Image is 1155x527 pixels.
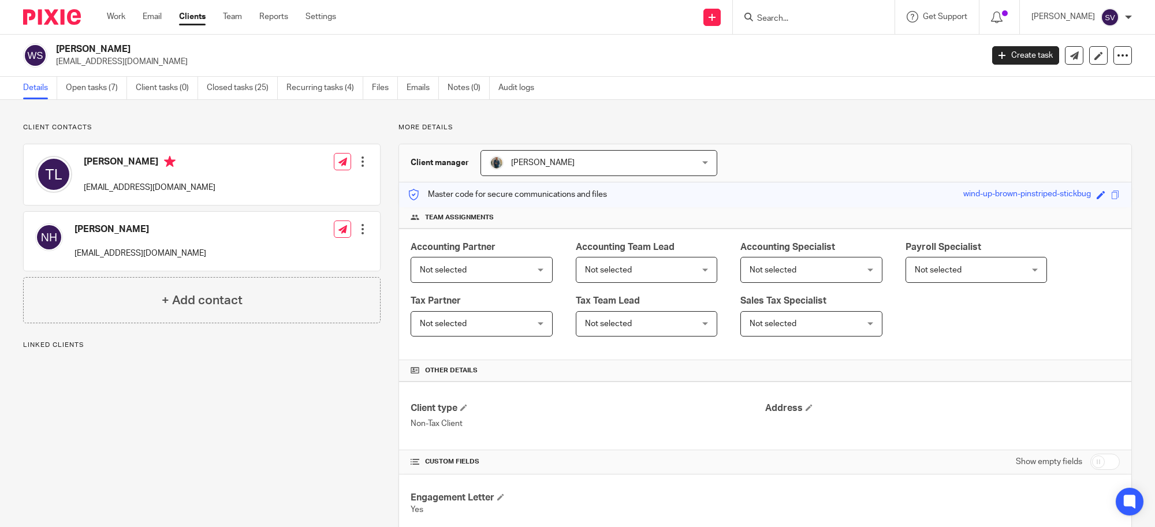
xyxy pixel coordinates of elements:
[1031,11,1095,23] p: [PERSON_NAME]
[23,123,381,132] p: Client contacts
[107,11,125,23] a: Work
[411,157,469,169] h3: Client manager
[136,77,198,99] a: Client tasks (0)
[35,156,72,193] img: svg%3E
[915,266,962,274] span: Not selected
[1016,456,1082,468] label: Show empty fields
[84,156,215,170] h4: [PERSON_NAME]
[585,320,632,328] span: Not selected
[259,11,288,23] a: Reports
[143,11,162,23] a: Email
[23,43,47,68] img: svg%3E
[398,123,1132,132] p: More details
[56,56,975,68] p: [EMAIL_ADDRESS][DOMAIN_NAME]
[1101,8,1119,27] img: svg%3E
[179,11,206,23] a: Clients
[511,159,575,167] span: [PERSON_NAME]
[740,242,835,252] span: Accounting Specialist
[407,77,439,99] a: Emails
[286,77,363,99] a: Recurring tasks (4)
[576,242,675,252] span: Accounting Team Lead
[992,46,1059,65] a: Create task
[750,320,796,328] span: Not selected
[420,320,467,328] span: Not selected
[411,492,765,504] h4: Engagement Letter
[411,457,765,466] h4: CUSTOM FIELDS
[56,43,791,55] h2: [PERSON_NAME]
[162,291,243,309] h4: + Add contact
[576,296,640,305] span: Tax Team Lead
[425,366,478,375] span: Other details
[585,266,632,274] span: Not selected
[372,77,398,99] a: Files
[963,188,1091,201] div: wind-up-brown-pinstriped-stickbug
[408,189,607,200] p: Master code for secure communications and files
[448,77,490,99] a: Notes (0)
[411,506,423,514] span: Yes
[84,182,215,193] p: [EMAIL_ADDRESS][DOMAIN_NAME]
[490,156,504,170] img: DSC08415.jpg
[923,13,967,21] span: Get Support
[223,11,242,23] a: Team
[66,77,127,99] a: Open tasks (7)
[164,156,176,167] i: Primary
[305,11,336,23] a: Settings
[765,402,1120,414] h4: Address
[425,213,494,222] span: Team assignments
[411,242,495,252] span: Accounting Partner
[35,223,63,251] img: svg%3E
[420,266,467,274] span: Not selected
[906,242,981,252] span: Payroll Specialist
[23,341,381,350] p: Linked clients
[74,223,206,236] h4: [PERSON_NAME]
[411,402,765,414] h4: Client type
[498,77,543,99] a: Audit logs
[756,14,860,24] input: Search
[207,77,278,99] a: Closed tasks (25)
[23,77,57,99] a: Details
[411,296,461,305] span: Tax Partner
[740,296,826,305] span: Sales Tax Specialist
[750,266,796,274] span: Not selected
[74,248,206,259] p: [EMAIL_ADDRESS][DOMAIN_NAME]
[411,418,765,429] p: Non-Tax Client
[23,9,81,25] img: Pixie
